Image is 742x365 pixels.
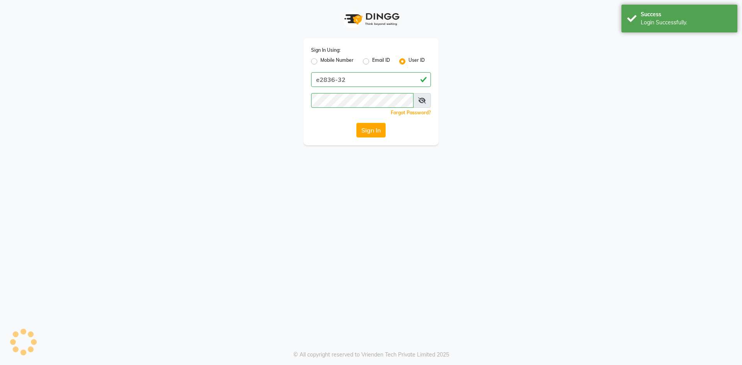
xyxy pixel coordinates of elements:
div: Login Successfully. [641,19,732,27]
input: Username [311,72,431,87]
input: Username [311,93,414,108]
label: Email ID [372,57,390,66]
label: Sign In Using: [311,47,340,54]
button: Sign In [356,123,386,138]
label: User ID [408,57,425,66]
div: Success [641,10,732,19]
a: Forgot Password? [391,110,431,115]
img: logo1.svg [340,8,402,31]
label: Mobile Number [320,57,354,66]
